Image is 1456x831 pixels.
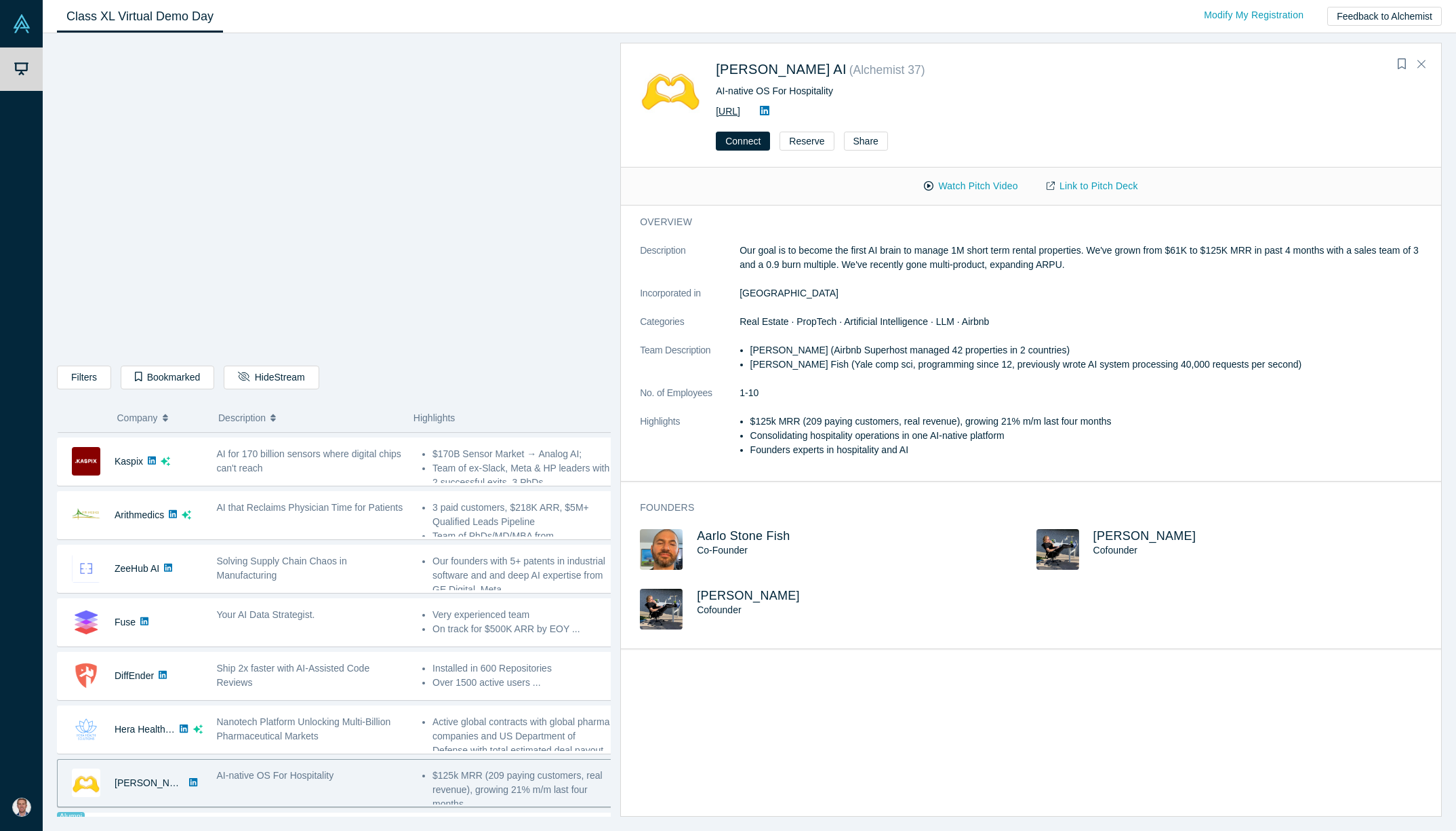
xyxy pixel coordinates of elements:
[1093,545,1137,556] span: Cofounder
[217,448,401,474] span: AI for 170 billion sensors where digital chips can't reach
[640,315,740,343] dt: Categories
[1392,55,1411,74] button: Bookmark
[432,501,613,529] li: 3 paid customers, $218K ARR, $5M+ Qualified Leads Pipeline
[432,622,613,636] li: On track for $500K ARR by EOY ...
[432,715,613,786] li: Active global contracts with global pharma companies and US Department of Defense with total esti...
[117,404,158,432] span: Company
[716,106,740,117] a: [URL]
[844,132,888,151] button: Share
[697,589,800,602] a: [PERSON_NAME]
[780,132,834,151] button: Reserve
[224,366,319,389] button: HideStream
[72,501,100,529] img: Arithmedics's Logo
[217,556,347,581] span: Solving Supply Chain Chaos in Manufacturing
[12,14,31,33] img: Alchemist Vault Logo
[115,617,136,627] a: Fuse
[432,676,613,690] li: Over 1500 active users ...
[1093,529,1196,543] a: [PERSON_NAME]
[413,412,455,423] span: Highlights
[1411,54,1432,75] button: Close
[432,461,613,490] li: Team of ex-Slack, Meta & HP leaders with 2 successful exits, 3 PhDs ...
[640,589,683,630] img: Sam Dundas's Profile Image
[750,357,1432,372] li: [PERSON_NAME] Fish (Yale comp sci, programming since 12, previously wrote AI system processing 40...
[740,316,989,327] span: Real Estate · PropTech · Artificial Intelligence · LLM · Airbnb
[58,44,610,355] iframe: Alchemist Class XL Demo Day: Vault
[697,604,741,615] span: Cofounder
[1036,529,1079,570] img: Sam Dundas's Profile Image
[432,608,613,622] li: Very experienced team
[640,286,740,315] dt: Incorporated in
[72,554,100,583] img: ZeeHub AI's Logo
[640,529,683,570] img: Aarlo Stone Fish's Profile Image
[432,769,613,811] li: $125k MRR (209 paying customers, real revenue), growing 21% m/m last four months
[217,716,391,741] span: Nanotech Platform Unlocking Multi-Billion Pharmaceutical Markets
[640,215,1413,229] h3: overview
[716,62,847,77] a: [PERSON_NAME] AI
[193,724,203,734] svg: dsa ai sparkles
[910,174,1032,198] button: Watch Pitch Video
[117,404,205,432] button: Company
[740,286,1432,301] dd: [GEOGRAPHIC_DATA]
[640,58,702,120] img: Besty AI's Logo
[740,386,1432,400] dd: 1-10
[161,457,170,466] svg: dsa ai sparkles
[432,661,613,676] li: Installed in 600 Repositories
[115,456,143,467] a: Kaspix
[716,84,1168,98] div: AI-native OS For Hospitality
[640,244,740,286] dt: Description
[432,554,613,597] li: Our founders with 5+ patents in industrial software and and deep AI expertise from GE Digital, Me...
[740,244,1432,272] p: Our goal is to become the first AI brain to manage 1M short term rental properties. We've grown f...
[72,715,100,743] img: Hera Health Solutions's Logo
[57,1,223,33] a: Class XL Virtual Demo Day
[72,447,100,476] img: Kaspix's Logo
[750,429,1432,443] li: Consolidating hospitality operations in one AI-native platform
[640,501,1413,515] h3: Founders
[750,443,1432,457] li: Founders experts in hospitality and AI
[217,609,315,620] span: Your AI Data Strategist.
[640,343,740,386] dt: Team Description
[750,414,1432,429] li: $125k MRR (209 paying customers, real revenue), growing 21% m/m last four months
[218,404,399,432] button: Description
[57,812,85,821] span: Alumni
[218,404,266,432] span: Description
[182,510,191,520] svg: dsa ai sparkles
[12,798,31,817] img: James Walker's Account
[72,661,100,690] img: DiffEnder's Logo
[115,509,164,520] a: Arithmedics
[849,63,925,77] small: ( Alchemist 37 )
[115,777,203,788] a: [PERSON_NAME] AI
[217,770,334,781] span: AI-native OS For Hospitality
[115,563,159,574] a: ZeeHub AI
[121,366,214,389] button: Bookmarked
[697,529,790,543] a: Aarlo Stone Fish
[115,724,207,735] a: Hera Health Solutions
[57,366,111,389] button: Filters
[1327,7,1442,26] button: Feedback to Alchemist
[217,663,370,688] span: Ship 2x faster with AI-Assisted Code Reviews
[716,132,770,151] button: Connect
[750,343,1432,357] li: [PERSON_NAME] (Airbnb Superhost managed 42 properties in 2 countries)
[697,545,748,556] span: Co-Founder
[432,529,613,572] li: Team of PhDs/MD/MBA from [GEOGRAPHIC_DATA], [GEOGRAPHIC_DATA] and UMich. ...
[640,386,740,414] dt: No. of Employees
[1190,3,1318,27] a: Modify My Registration
[72,769,100,797] img: Besty AI's Logo
[432,447,613,461] li: $170B Sensor Market → Analog AI;
[640,414,740,471] dt: Highlights
[72,608,100,636] img: Fuse's Logo
[217,502,403,513] span: AI that Reclaims Physician Time for Patients
[115,670,154,681] a: DiffEnder
[1032,174,1152,198] a: Link to Pitch Deck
